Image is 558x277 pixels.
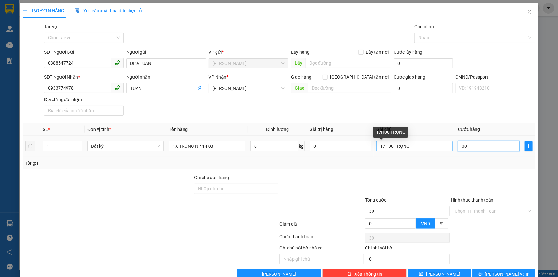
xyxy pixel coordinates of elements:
[279,244,364,254] div: Ghi chú nội bộ nhà xe
[373,127,408,138] div: 17H00 TRỌNG
[91,141,160,151] span: Bất kỳ
[527,9,532,14] span: close
[13,3,54,8] span: [DATE]-
[25,141,35,151] button: delete
[440,221,443,226] span: %
[310,141,372,151] input: 0
[291,75,311,80] span: Giao hàng
[421,221,430,226] span: VND
[419,272,423,277] span: save
[291,58,306,68] span: Lấy
[2,34,28,39] span: Ngày/ giờ gửi:
[17,40,51,45] span: [PERSON_NAME]-
[75,8,80,13] img: icon
[38,14,74,21] span: SG10253685
[306,58,391,68] input: Dọc đường
[458,127,480,132] span: Cước hàng
[279,233,365,244] div: Chưa thanh toán
[22,14,73,21] strong: MĐH:
[126,74,206,81] div: Người nhận
[2,46,87,58] span: Tên hàng:
[291,50,310,55] span: Lấy hàng
[451,197,493,202] label: Hình thức thanh toán
[478,272,483,277] span: printer
[291,83,308,93] span: Giao
[2,28,50,33] span: N.gửi:
[25,160,216,167] div: Tổng: 1
[394,58,453,68] input: Cước lấy hàng
[525,141,533,151] button: plus
[2,45,87,59] span: 1 X THÙNG NP 19KG -TC (HƯ DẬP TC KO ĐỀN )
[115,60,120,65] span: phone
[308,83,391,93] input: Dọc đường
[51,40,77,45] span: 0984227862
[44,106,124,116] input: Địa chỉ của người nhận
[279,220,365,232] div: Giảm giá
[197,86,202,91] span: user-add
[266,127,289,132] span: Định lượng
[365,197,386,202] span: Tổng cước
[28,4,54,8] span: [PERSON_NAME]
[169,127,188,132] span: Tên hàng
[394,75,426,80] label: Cước giao hàng
[31,9,65,13] strong: PHIẾU TRẢ HÀNG
[213,83,285,93] span: Hồ Chí Minh
[414,24,434,29] label: Gán nhãn
[364,49,391,56] span: Lấy tận nơi
[209,49,288,56] div: VP gửi
[525,144,532,149] span: plus
[24,28,50,33] span: 0778222263
[394,50,423,55] label: Cước lấy hàng
[115,85,120,90] span: phone
[29,34,61,39] span: 10:39:47 [DATE]
[298,141,305,151] span: kg
[2,40,77,45] span: N.nhận:
[44,74,124,81] div: SĐT Người Nhận
[169,141,245,151] input: VD: Bàn, Ghế
[13,28,50,33] span: LINH-
[456,74,535,81] div: CMND/Passport
[347,272,352,277] span: delete
[194,175,229,180] label: Ghi chú đơn hàng
[75,8,142,13] span: Yêu cầu xuất hóa đơn điện tử
[209,75,227,80] span: VP Nhận
[44,49,124,56] div: SĐT Người Gửi
[374,123,455,136] th: Ghi chú
[23,8,27,13] span: plus
[194,184,279,194] input: Ghi chú đơn hàng
[376,141,453,151] input: Ghi Chú
[2,3,54,8] span: 13:50-
[43,127,48,132] span: SL
[213,59,285,68] span: Ngã Tư Huyện
[279,254,364,264] input: Nhập ghi chú
[87,127,111,132] span: Đơn vị tính
[521,3,538,21] button: Close
[44,96,124,103] div: Địa chỉ người nhận
[44,24,57,29] label: Tác vụ
[310,127,334,132] span: Giá trị hàng
[126,49,206,56] div: Người gửi
[365,244,450,254] div: Chi phí nội bộ
[23,8,64,13] span: TẠO ĐƠN HÀNG
[328,74,391,81] span: [GEOGRAPHIC_DATA] tận nơi
[394,83,453,93] input: Cước giao hàng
